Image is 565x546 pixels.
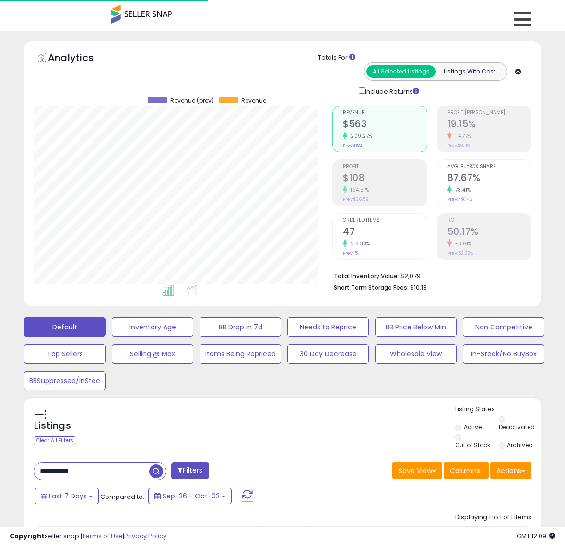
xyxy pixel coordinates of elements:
[34,419,71,433] h5: Listings
[366,65,436,78] button: All Selected Listings
[24,371,106,390] button: BBSuppressed/InStoc
[343,196,369,202] small: Prev: $36.59
[112,317,193,337] button: Inventory Age
[347,186,369,194] small: 194.51%
[375,317,457,337] button: BB Price Below Min
[410,283,427,292] span: $10.13
[148,488,232,504] button: Sep-26 - Oct-02
[517,532,555,541] span: 2025-10-10 12:09 GMT
[287,317,369,337] button: Needs to Reprice
[452,186,471,194] small: 78.41%
[49,491,87,501] span: Last 7 Days
[375,344,457,364] button: Wholesale View
[392,462,442,479] button: Save View
[447,196,472,202] small: Prev: 49.14%
[343,226,427,239] h2: 47
[34,436,76,445] div: Clear All Filters
[447,110,531,116] span: Profit [PERSON_NAME]
[334,272,399,280] b: Total Inventory Value:
[444,462,489,479] button: Columns
[171,462,209,479] button: Filters
[343,172,427,185] h2: $108
[447,226,531,239] h2: 50.17%
[452,240,472,247] small: -6.01%
[170,97,214,104] span: Revenue (prev)
[10,532,45,541] strong: Copyright
[343,250,358,256] small: Prev: 15
[287,344,369,364] button: 30 Day Decrease
[499,423,535,431] label: Deactivated
[447,143,470,148] small: Prev: 20.11%
[318,53,534,62] div: Totals For
[347,240,370,247] small: 213.33%
[347,133,373,140] small: 209.27%
[447,250,473,256] small: Prev: 53.38%
[200,317,281,337] button: BB Drop in 7d
[241,97,266,104] span: Revenue
[463,317,544,337] button: Non Competitive
[163,491,220,501] span: Sep-26 - Oct-02
[447,119,531,132] h2: 19.15%
[450,466,480,475] span: Columns
[334,269,524,281] li: $2,079
[435,65,504,78] button: Listings With Cost
[447,218,531,223] span: ROI
[343,110,427,116] span: Revenue
[100,492,144,501] span: Compared to:
[82,532,123,541] a: Terms of Use
[124,532,166,541] a: Privacy Policy
[455,441,490,449] label: Out of Stock
[490,462,531,479] button: Actions
[10,532,166,541] div: seller snap | |
[464,423,482,431] label: Active
[334,283,409,291] b: Short Term Storage Fees:
[463,344,544,364] button: In-Stock/No BuyBox
[112,344,193,364] button: Selling @ Max
[343,143,362,148] small: Prev: $182
[507,441,533,449] label: Archived
[352,85,431,97] div: Include Returns
[200,344,281,364] button: Items Being Repriced
[343,218,427,223] span: Ordered Items
[24,317,106,337] button: Default
[447,172,531,185] h2: 87.67%
[447,164,531,170] span: Avg. Buybox Share
[455,405,541,414] p: Listing States:
[48,51,112,67] h5: Analytics
[452,133,471,140] small: -4.77%
[35,488,99,504] button: Last 7 Days
[24,344,106,364] button: Top Sellers
[455,513,531,522] div: Displaying 1 to 1 of 1 items
[343,164,427,170] span: Profit
[343,119,427,132] h2: $563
